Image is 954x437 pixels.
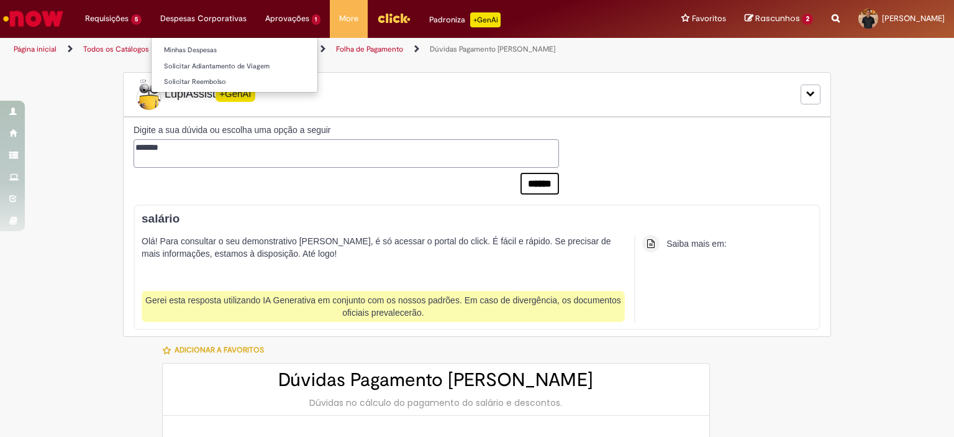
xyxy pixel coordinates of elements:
h2: Dúvidas Pagamento [PERSON_NAME] [175,370,697,390]
button: Adicionar a Favoritos [162,337,271,363]
a: Rascunhos [745,13,813,25]
span: Despesas Corporativas [160,12,247,25]
span: 2 [802,14,813,25]
span: More [339,12,358,25]
div: Saiba mais em: [666,237,726,250]
span: 1 [312,14,321,25]
a: Minhas Despesas [152,44,317,57]
a: Solicitar Adiantamento de Viagem [152,60,317,73]
span: LupiAssist [134,79,255,110]
img: click_logo_yellow_360x200.png [377,9,411,27]
span: Rascunhos [755,12,800,24]
label: Digite a sua dúvida ou escolha uma opção a seguir [134,124,559,136]
a: Todos os Catálogos [83,44,149,54]
div: Dúvidas no cálculo do pagamento do salário e descontos. [175,397,697,409]
span: Favoritos [692,12,726,25]
a: Dúvidas Pagamento [PERSON_NAME] [430,44,555,54]
img: ServiceNow [1,6,65,31]
p: +GenAi [470,12,501,27]
a: Página inicial [14,44,57,54]
ul: Trilhas de página [9,38,627,61]
div: Padroniza [429,12,501,27]
span: 5 [131,14,142,25]
a: Folha de Pagamento [336,44,403,54]
div: LupiLupiAssist+GenAI [123,72,831,117]
h3: salário [142,213,800,226]
span: [PERSON_NAME] [882,13,945,24]
span: +GenAI [216,84,255,102]
img: Lupi [134,79,165,110]
p: Olá! Para consultar o seu demonstrativo [PERSON_NAME], é só acessar o portal do click. É fácil e ... [142,235,625,285]
div: Gerei esta resposta utilizando IA Generativa em conjunto com os nossos padrões. Em caso de diverg... [142,291,625,322]
span: Adicionar a Favoritos [175,345,264,355]
a: Solicitar Reembolso [152,75,317,89]
ul: Despesas Corporativas [151,37,318,93]
span: Requisições [85,12,129,25]
span: Aprovações [265,12,309,25]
